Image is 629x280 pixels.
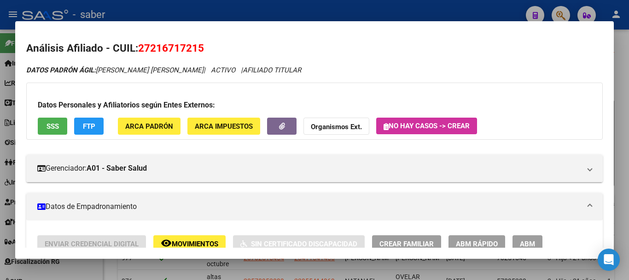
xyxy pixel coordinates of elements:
[311,123,362,131] strong: Organismos Ext.
[26,155,603,182] mat-expansion-panel-header: Gerenciador:A01 - Saber Salud
[153,235,226,252] button: Movimientos
[598,249,620,271] div: Open Intercom Messenger
[26,193,603,220] mat-expansion-panel-header: Datos de Empadronamiento
[513,235,542,252] button: ABM
[195,122,253,131] span: ARCA Impuestos
[26,66,96,74] strong: DATOS PADRÓN ÁGIL:
[47,122,59,131] span: SSS
[125,122,173,131] span: ARCA Padrón
[37,201,581,212] mat-panel-title: Datos de Empadronamiento
[37,235,146,252] button: Enviar Credencial Digital
[172,240,218,248] span: Movimientos
[448,235,505,252] button: ABM Rápido
[45,240,139,248] span: Enviar Credencial Digital
[26,66,301,74] i: | ACTIVO |
[87,163,147,174] strong: A01 - Saber Salud
[38,118,67,135] button: SSS
[26,66,204,74] span: [PERSON_NAME] [PERSON_NAME]
[118,118,181,135] button: ARCA Padrón
[372,235,441,252] button: Crear Familiar
[83,122,95,131] span: FTP
[251,240,357,248] span: Sin Certificado Discapacidad
[37,163,581,174] mat-panel-title: Gerenciador:
[379,240,434,248] span: Crear Familiar
[303,118,369,135] button: Organismos Ext.
[187,118,260,135] button: ARCA Impuestos
[74,118,104,135] button: FTP
[161,238,172,249] mat-icon: remove_red_eye
[243,66,301,74] span: AFILIADO TITULAR
[26,41,603,56] h2: Análisis Afiliado - CUIL:
[520,240,535,248] span: ABM
[456,240,498,248] span: ABM Rápido
[376,118,477,134] button: No hay casos -> Crear
[233,235,365,252] button: Sin Certificado Discapacidad
[138,42,204,54] span: 27216717215
[38,100,591,111] h3: Datos Personales y Afiliatorios según Entes Externos:
[384,122,470,130] span: No hay casos -> Crear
